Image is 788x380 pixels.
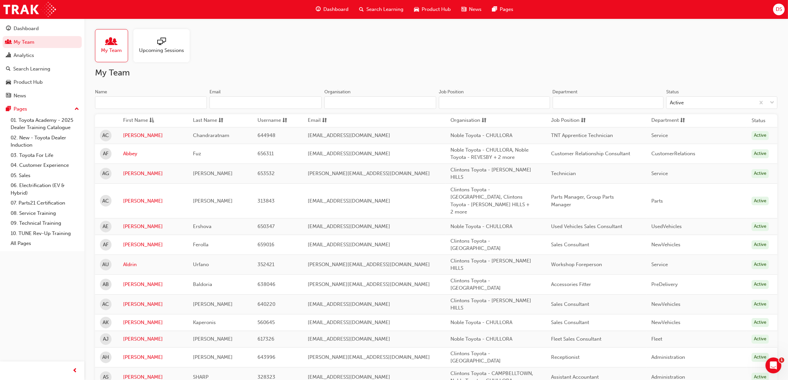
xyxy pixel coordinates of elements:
input: Organisation [324,96,436,109]
a: Dashboard [3,23,82,35]
span: Kaperonis [193,319,216,325]
a: guage-iconDashboard [310,3,354,16]
div: Dashboard [14,25,39,32]
a: search-iconSearch Learning [354,3,409,16]
a: 07. Parts21 Certification [8,198,82,208]
a: [PERSON_NAME] [123,301,183,308]
span: car-icon [6,79,11,85]
span: Clintons Toyota - [GEOGRAPHIC_DATA] [451,278,501,291]
input: Name [95,96,207,109]
span: Sales Consultant [551,319,589,325]
span: [PERSON_NAME][EMAIL_ADDRESS][DOMAIN_NAME] [308,354,430,360]
a: pages-iconPages [487,3,519,16]
span: 643996 [257,354,275,360]
span: Product Hub [422,6,451,13]
span: Noble Toyota - CHULLORA, Noble Toyota - REVESBY + 2 more [451,147,529,161]
span: 560645 [257,319,275,325]
div: Job Position [439,89,464,95]
span: Ershova [193,223,211,229]
span: TNT Apprentice Technician [551,132,613,138]
span: 640220 [257,301,275,307]
button: Emailsorting-icon [308,117,344,125]
span: AC [103,197,109,205]
span: Chandraratnam [193,132,229,138]
span: [EMAIL_ADDRESS][DOMAIN_NAME] [308,319,390,325]
a: [PERSON_NAME] [123,170,183,177]
span: Technician [551,170,576,176]
span: Customer Relationship Consultant [551,151,630,157]
div: Product Hub [14,78,43,86]
span: search-icon [6,66,11,72]
a: News [3,90,82,102]
input: Job Position [439,96,550,109]
span: NewVehicles [651,301,680,307]
span: 352421 [257,261,274,267]
a: Abbey [123,150,183,158]
span: Last Name [193,117,217,125]
span: car-icon [414,5,419,14]
span: Urfano [193,261,209,267]
button: DS [773,4,785,15]
span: Pages [500,6,513,13]
div: Active [752,197,769,206]
span: AC [103,301,109,308]
span: AJ [103,335,109,343]
span: PreDelivery [651,281,678,287]
span: Username [257,117,281,125]
span: 653532 [257,170,275,176]
a: 08. Service Training [8,208,82,218]
button: Usernamesorting-icon [257,117,294,125]
span: Email [308,117,321,125]
span: [EMAIL_ADDRESS][DOMAIN_NAME] [308,336,390,342]
div: Email [209,89,221,95]
span: prev-icon [73,367,78,375]
div: Active [752,149,769,158]
span: [PERSON_NAME][EMAIL_ADDRESS][DOMAIN_NAME] [308,170,430,176]
div: Active [752,169,769,178]
a: Aldrin [123,261,183,268]
div: Active [752,318,769,327]
span: [EMAIL_ADDRESS][DOMAIN_NAME] [308,151,390,157]
span: [PERSON_NAME] [193,198,233,204]
span: Accessories Fitter [551,281,591,287]
button: Organisationsorting-icon [451,117,487,125]
div: Status [666,89,679,95]
span: asc-icon [149,117,154,125]
div: Active [752,335,769,344]
div: Active [752,280,769,289]
span: Department [651,117,679,125]
a: [PERSON_NAME] [123,241,183,249]
span: Clintons Toyota - [PERSON_NAME] HILLS [451,167,532,180]
span: Clintons Toyota - [PERSON_NAME] HILLS [451,258,532,271]
span: [EMAIL_ADDRESS][DOMAIN_NAME] [308,242,390,248]
span: sorting-icon [322,117,327,125]
span: AH [103,354,109,361]
span: AK [103,319,109,326]
span: Baldoria [193,281,212,287]
span: AF [103,150,109,158]
button: Pages [3,103,82,115]
div: Active [752,300,769,309]
span: Fleet Sales Consultant [551,336,601,342]
span: chart-icon [6,53,11,59]
span: sorting-icon [581,117,586,125]
span: Noble Toyota - CHULLORA [451,223,513,229]
span: 328323 [257,374,275,380]
span: pages-icon [6,106,11,112]
span: 617326 [257,336,274,342]
span: [PERSON_NAME] [193,354,233,360]
span: Search Learning [366,6,403,13]
span: Job Position [551,117,579,125]
th: Status [752,117,765,124]
span: Clintons Toyota - [GEOGRAPHIC_DATA], Clintons Toyota - [PERSON_NAME] HILLS + 2 more [451,187,530,215]
div: Active [670,99,684,107]
span: 659016 [257,242,274,248]
button: DashboardMy TeamAnalyticsSearch LearningProduct HubNews [3,21,82,103]
button: Departmentsorting-icon [651,117,688,125]
button: Job Positionsorting-icon [551,117,587,125]
a: Search Learning [3,63,82,75]
a: [PERSON_NAME] [123,335,183,343]
span: news-icon [461,5,466,14]
span: Dashboard [323,6,348,13]
span: 644948 [257,132,275,138]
